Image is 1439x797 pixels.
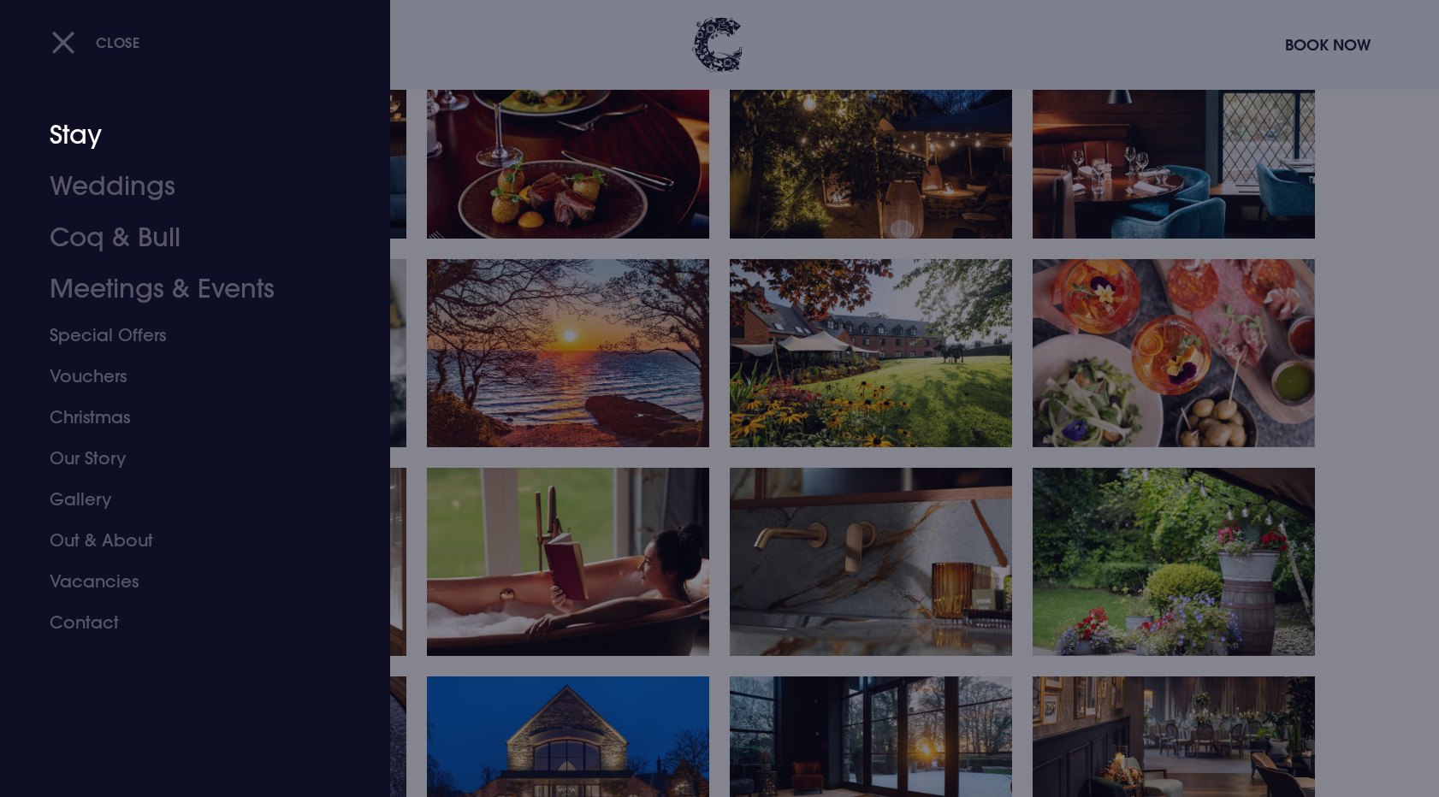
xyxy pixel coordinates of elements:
[50,315,320,356] a: Special Offers
[50,602,320,643] a: Contact
[50,561,320,602] a: Vacancies
[50,109,320,161] a: Stay
[50,161,320,212] a: Weddings
[50,438,320,479] a: Our Story
[51,25,140,60] button: Close
[50,263,320,315] a: Meetings & Events
[50,479,320,520] a: Gallery
[50,212,320,263] a: Coq & Bull
[50,520,320,561] a: Out & About
[50,356,320,397] a: Vouchers
[50,397,320,438] a: Christmas
[96,33,140,51] span: Close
